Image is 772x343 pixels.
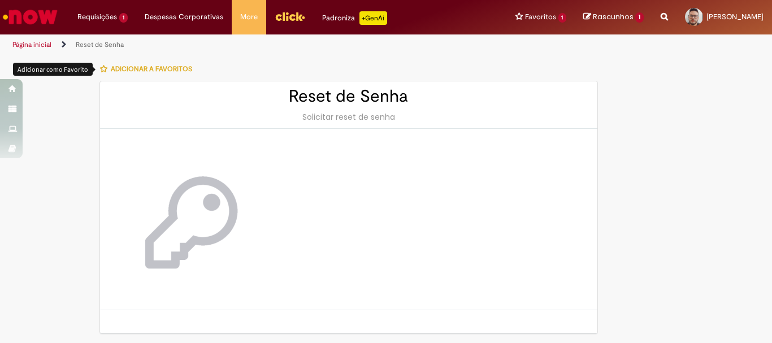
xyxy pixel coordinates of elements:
div: Adicionar como Favorito [13,63,93,76]
div: Padroniza [322,11,387,25]
p: +GenAi [359,11,387,25]
a: Reset de Senha [76,40,124,49]
span: 1 [119,13,128,23]
a: Rascunhos [583,12,644,23]
span: 1 [635,12,644,23]
img: Reset de Senha [133,151,247,287]
ul: Trilhas de página [8,34,506,55]
span: Rascunhos [593,11,634,22]
span: Requisições [77,11,117,23]
img: ServiceNow [1,6,59,28]
a: Página inicial [12,40,51,49]
img: click_logo_yellow_360x200.png [275,8,305,25]
h2: Reset de Senha [111,87,586,106]
button: Adicionar a Favoritos [99,57,198,81]
span: Despesas Corporativas [145,11,223,23]
span: More [240,11,258,23]
span: Favoritos [525,11,556,23]
span: Adicionar a Favoritos [111,64,192,73]
span: [PERSON_NAME] [706,12,764,21]
span: 1 [558,13,567,23]
div: Solicitar reset de senha [111,111,586,123]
